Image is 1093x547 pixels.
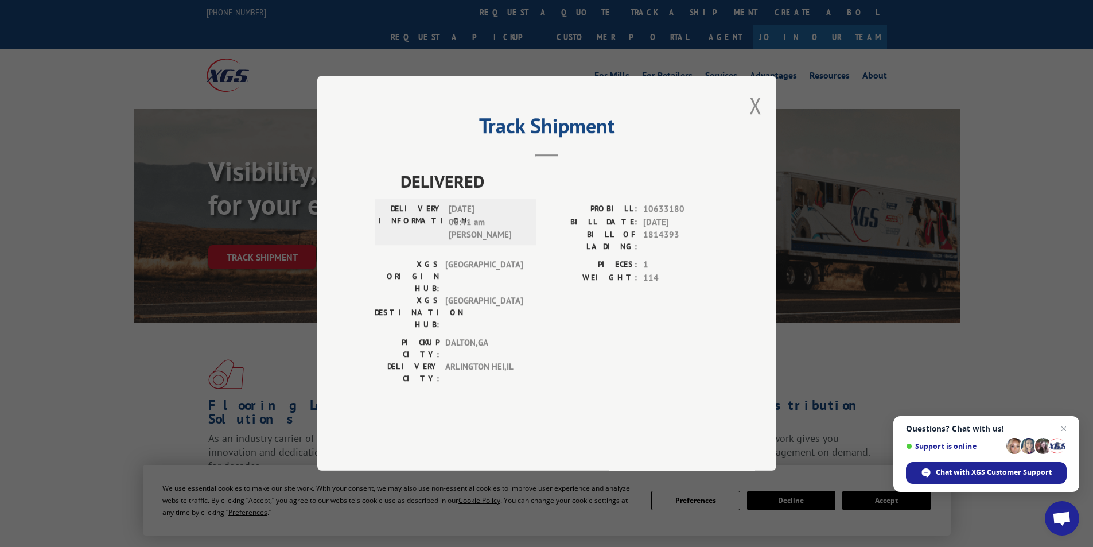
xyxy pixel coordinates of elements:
label: BILL OF LADING: [547,229,637,253]
label: DELIVERY CITY: [375,361,439,385]
label: BILL DATE: [547,216,637,229]
span: 1 [643,259,719,272]
label: DELIVERY INFORMATION: [378,203,443,242]
label: PIECES: [547,259,637,272]
label: PROBILL: [547,203,637,216]
h2: Track Shipment [375,118,719,139]
div: Open chat [1045,501,1079,536]
label: XGS DESTINATION HUB: [375,295,439,331]
span: 114 [643,271,719,285]
span: [GEOGRAPHIC_DATA] [445,259,523,295]
label: PICKUP CITY: [375,337,439,361]
span: ARLINGTON HEI , IL [445,361,523,385]
div: Chat with XGS Customer Support [906,462,1067,484]
span: Chat with XGS Customer Support [936,467,1052,478]
span: 1814393 [643,229,719,253]
button: Close modal [749,90,762,121]
label: WEIGHT: [547,271,637,285]
span: [GEOGRAPHIC_DATA] [445,295,523,331]
label: XGS ORIGIN HUB: [375,259,439,295]
span: DALTON , GA [445,337,523,361]
span: 10633180 [643,203,719,216]
span: Close chat [1057,422,1071,436]
span: DELIVERED [400,169,719,195]
span: Questions? Chat with us! [906,424,1067,433]
span: Support is online [906,442,1002,451]
span: [DATE] 08:41 am [PERSON_NAME] [449,203,526,242]
span: [DATE] [643,216,719,229]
